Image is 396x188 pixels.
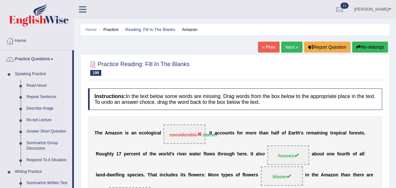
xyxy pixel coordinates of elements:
[228,131,231,136] b: n
[96,173,97,178] b: l
[331,173,333,178] b: z
[219,152,222,157] b: h
[168,152,171,157] b: d
[151,131,154,136] b: g
[240,152,243,157] b: e
[267,145,309,165] span: Drop target
[99,152,102,157] b: o
[348,173,351,178] b: n
[300,131,301,136] b: ’
[195,152,197,157] b: t
[339,152,342,157] b: o
[160,173,161,178] b: i
[313,173,316,178] b: h
[332,152,335,157] b: e
[151,152,154,157] b: h
[170,173,173,178] b: d
[304,42,351,53] button: Report Question
[24,126,72,137] a: Answer Short Question
[175,173,178,178] b: s
[251,152,252,157] b: I
[223,173,225,178] b: y
[284,131,286,136] b: f
[274,131,276,136] b: a
[208,173,212,178] b: M
[337,152,339,157] b: f
[129,152,131,157] b: r
[145,152,147,157] b: f
[310,131,314,136] b: m
[160,131,161,136] b: l
[205,131,207,136] b: .
[364,131,365,136] b: .
[261,166,303,186] span: Drop target
[222,152,223,157] b: r
[252,173,254,178] b: e
[281,42,302,53] a: Next »
[236,173,239,178] b: o
[143,152,146,157] b: o
[119,152,122,157] b: 7
[341,173,342,178] b: t
[292,131,294,136] b: a
[254,173,255,178] b: r
[237,131,239,136] b: f
[349,131,351,136] b: f
[100,173,103,178] b: n
[231,173,233,178] b: s
[306,173,309,178] b: n
[88,60,190,76] h2: Practice Reading: Fill In The Blanks
[259,131,261,136] b: t
[225,173,228,178] b: p
[361,173,364,178] b: e
[266,131,269,136] b: n
[204,173,206,178] b: :
[343,131,345,136] b: a
[362,152,363,157] b: l
[229,152,232,157] b: g
[122,173,125,178] b: g
[97,173,100,178] b: a
[273,174,291,179] span: bloom
[24,103,72,114] a: Describe Image
[139,152,140,157] b: t
[321,131,322,136] b: i
[154,152,156,157] b: e
[96,152,99,157] b: R
[221,173,223,178] b: t
[220,131,222,136] b: c
[329,152,332,157] b: n
[167,152,168,157] b: l
[197,173,200,178] b: e
[258,42,279,53] a: « Prev
[211,131,212,136] b: t
[226,152,229,157] b: u
[24,154,72,166] a: Respond To A Situation
[203,152,205,157] b: f
[111,152,114,157] b: y
[314,131,317,136] b: a
[183,152,185,157] b: e
[333,131,336,136] b: o
[200,173,201,178] b: r
[262,152,265,157] b: o
[318,131,321,136] b: n
[90,70,101,76] span: 199
[354,173,357,178] b: h
[159,152,162,157] b: w
[205,152,206,157] b: l
[85,27,97,32] a: Home
[177,152,179,157] b: r
[119,173,122,178] b: n
[245,173,248,178] b: o
[282,131,284,136] b: o
[355,131,358,136] b: e
[336,173,339,178] b: n
[351,131,353,136] b: o
[322,131,325,136] b: n
[112,131,115,136] b: a
[188,173,190,178] b: f
[125,131,126,136] b: i
[127,173,130,178] b: s
[120,131,123,136] b: n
